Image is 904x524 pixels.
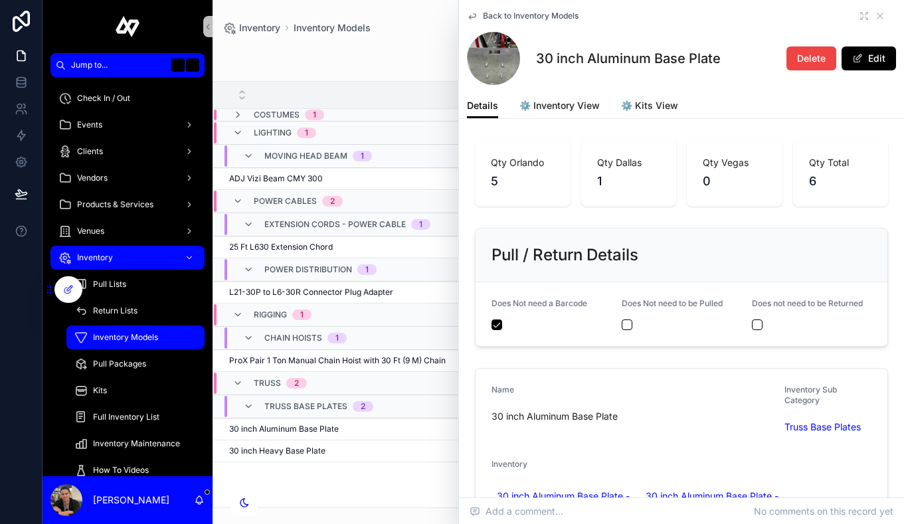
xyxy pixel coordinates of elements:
[93,385,107,396] span: Kits
[492,410,774,423] span: 30 inch Aluminum Base Plate
[77,120,102,130] span: Events
[66,272,205,296] a: Pull Lists
[784,385,837,405] span: Inventory Sub Category
[470,505,563,518] span: Add a comment...
[229,424,339,434] span: 30 inch Aluminum Base Plate
[93,465,149,476] span: How To Videos
[77,146,103,157] span: Clients
[50,139,205,163] a: Clients
[93,279,126,290] span: Pull Lists
[483,11,579,21] span: Back to Inventory Models
[784,420,861,434] a: Truss Base Plates
[492,487,635,505] a: 30 inch Aluminum Base Plate -
[330,196,335,207] div: 2
[491,172,555,191] span: 5
[786,46,836,70] button: Delete
[300,309,304,320] div: 1
[640,487,784,505] a: 30 inch Aluminum Base Plate -
[294,378,299,389] div: 2
[77,93,130,104] span: Check In / Out
[50,246,205,270] a: Inventory
[66,458,205,482] a: How To Videos
[66,352,205,376] a: Pull Packages
[77,199,153,210] span: Products & Services
[71,60,166,70] span: Jump to...
[703,156,767,169] span: Qty Vegas
[703,172,767,191] span: 0
[646,489,778,503] span: 30 inch Aluminum Base Plate -
[264,401,347,412] span: Truss Base Plates
[66,405,205,429] a: Full Inventory List
[264,333,322,343] span: Chain Hoists
[597,156,661,169] span: Qty Dallas
[93,332,158,343] span: Inventory Models
[66,432,205,456] a: Inventory Maintenance
[50,166,205,190] a: Vendors
[93,493,169,507] p: [PERSON_NAME]
[419,219,422,230] div: 1
[492,298,587,308] span: Does Not need a Barcode
[264,264,352,275] span: Power Distribution
[622,298,723,308] span: Does Not need to be Pulled
[93,412,159,422] span: Full Inventory List
[497,489,630,503] span: 30 inch Aluminum Base Plate -
[93,438,180,449] span: Inventory Maintenance
[519,99,600,112] span: ⚙️ Inventory View
[254,196,317,207] span: Power Cables
[809,172,873,191] span: 6
[229,287,886,298] a: L21-30P to L6-30R Connector Plug Adapter
[264,151,347,161] span: Moving Head Beam
[229,173,886,184] a: ADJ Vizi Beam CMY 300
[294,21,371,35] span: Inventory Models
[50,113,205,137] a: Events
[361,151,364,161] div: 1
[229,424,886,434] a: 30 inch Aluminum Base Plate
[229,242,886,252] a: 25 Ft L630 Extension Chord
[66,379,205,402] a: Kits
[77,226,104,236] span: Venues
[77,252,113,263] span: Inventory
[229,446,325,456] span: 30 inch Heavy Base Plate
[50,193,205,217] a: Products & Services
[491,156,555,169] span: Qty Orlando
[116,16,140,37] img: App logo
[313,110,316,120] div: 1
[809,156,873,169] span: Qty Total
[229,173,323,184] span: ADJ Vizi Beam CMY 300
[254,128,292,138] span: Lighting
[77,173,108,183] span: Vendors
[264,219,406,230] span: Extension Cords - Power Cable
[365,264,369,275] div: 1
[187,60,198,70] span: K
[519,94,600,120] a: ⚙️ Inventory View
[254,110,300,120] span: Costumes
[305,128,308,138] div: 1
[754,505,893,518] span: No comments on this record yet
[229,242,333,252] span: 25 Ft L630 Extension Chord
[797,52,826,65] span: Delete
[93,359,146,369] span: Pull Packages
[50,219,205,243] a: Venues
[229,355,886,366] a: ProX Pair 1 Ton Manual Chain Hoist with 30 Ft (9 M) Chain
[66,325,205,349] a: Inventory Models
[621,99,678,112] span: ⚙️ Kits View
[229,287,393,298] span: L21-30P to L6-30R Connector Plug Adapter
[43,77,213,476] div: scrollable content
[254,378,281,389] span: Truss
[842,46,896,70] button: Edit
[66,299,205,323] a: Return Lists
[467,94,498,119] a: Details
[492,244,638,266] h2: Pull / Return Details
[223,21,280,35] a: Inventory
[93,306,137,316] span: Return Lists
[229,355,446,366] span: ProX Pair 1 Ton Manual Chain Hoist with 30 Ft (9 M) Chain
[621,94,678,120] a: ⚙️ Kits View
[229,446,886,456] a: 30 inch Heavy Base Plate
[752,298,863,308] span: Does not need to be Returned
[467,99,498,112] span: Details
[467,11,579,21] a: Back to Inventory Models
[335,333,339,343] div: 1
[597,172,661,191] span: 1
[361,401,365,412] div: 2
